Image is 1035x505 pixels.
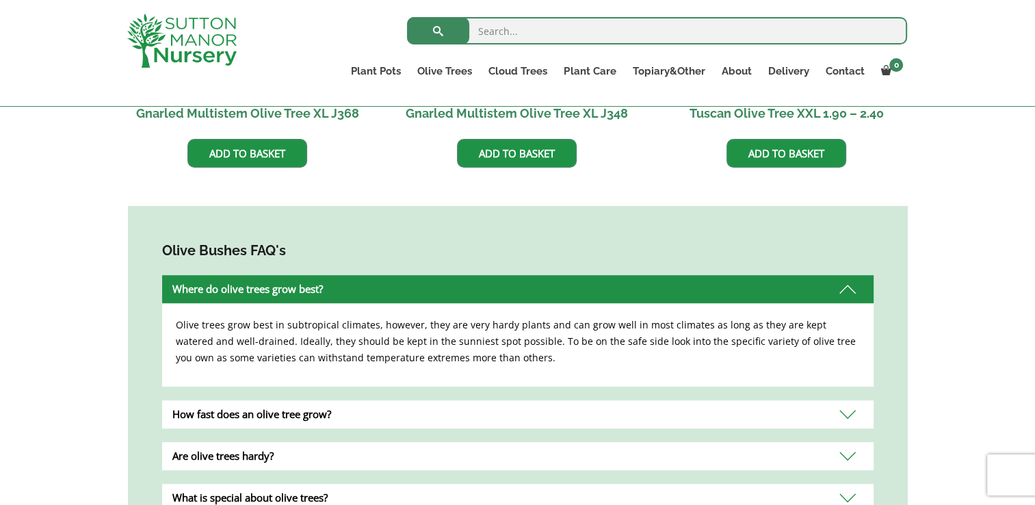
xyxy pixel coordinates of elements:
[726,139,846,168] a: Add to basket: “Tuscan Olive Tree XXL 1.90 - 2.40”
[872,62,907,81] a: 0
[409,62,480,81] a: Olive Trees
[817,62,872,81] a: Contact
[889,58,903,72] span: 0
[397,98,637,129] h2: Gnarled Multistem Olive Tree XL J348
[555,62,624,81] a: Plant Care
[713,62,759,81] a: About
[187,139,307,168] a: Add to basket: “Gnarled Multistem Olive Tree XL J368”
[127,14,237,68] img: logo
[457,139,577,168] a: Add to basket: “Gnarled Multistem Olive Tree XL J348”
[176,317,860,366] p: Olive trees grow best in subtropical climates, however, they are very hardy plants and can grow w...
[162,400,874,428] div: How fast does an olive tree grow?
[343,62,409,81] a: Plant Pots
[162,240,874,261] h4: Olive Bushes FAQ's
[666,98,906,129] h2: Tuscan Olive Tree XXL 1.90 – 2.40
[162,275,874,303] div: Where do olive trees grow best?
[480,62,555,81] a: Cloud Trees
[759,62,817,81] a: Delivery
[128,98,368,129] h2: Gnarled Multistem Olive Tree XL J368
[624,62,713,81] a: Topiary&Other
[162,442,874,470] div: Are olive trees hardy?
[407,17,907,44] input: Search...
